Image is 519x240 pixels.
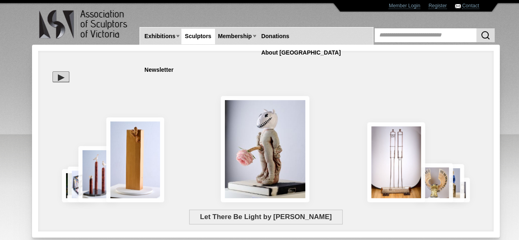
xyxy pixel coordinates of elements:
[480,30,490,40] img: Search
[428,3,447,9] a: Register
[416,163,453,202] img: Lorica Plumata (Chrysus)
[181,29,215,44] a: Sculptors
[106,117,164,202] img: Little Frog. Big Climb
[215,29,255,44] a: Membership
[462,3,479,9] a: Contact
[389,3,420,9] a: Member Login
[258,29,293,44] a: Donations
[367,122,425,202] img: Swingers
[141,62,177,78] a: Newsletter
[189,210,343,224] span: Let There Be Light by [PERSON_NAME]
[39,8,129,41] img: logo.png
[141,29,178,44] a: Exhibitions
[455,4,461,8] img: Contact ASV
[221,96,309,202] img: Let There Be Light
[258,45,344,60] a: About [GEOGRAPHIC_DATA]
